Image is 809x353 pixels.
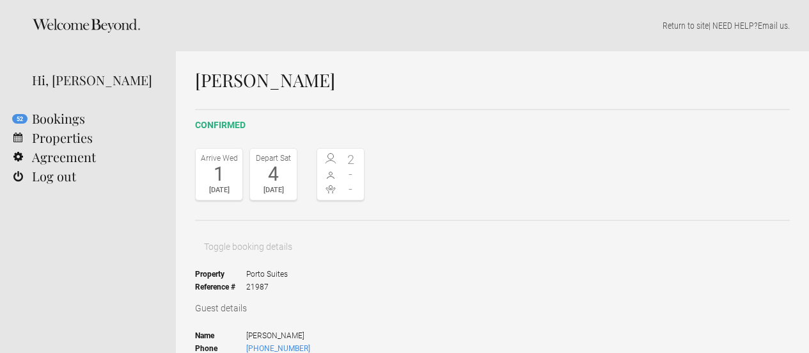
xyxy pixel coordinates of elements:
div: 1 [199,165,239,184]
span: 21987 [246,281,288,293]
a: Email us [758,21,788,31]
button: Toggle booking details [195,234,301,259]
span: Porto Suites [246,268,288,281]
p: | NEED HELP? . [195,19,790,32]
h3: Guest details [195,302,790,315]
div: Hi, [PERSON_NAME] [32,70,157,90]
a: Return to site [663,21,709,31]
flynt-notification-badge: 52 [12,114,27,124]
div: Depart Sat [253,152,294,165]
h2: confirmed [195,119,790,132]
strong: Property [195,268,246,281]
div: 4 [253,165,294,184]
h1: [PERSON_NAME] [195,70,790,90]
strong: Name [195,329,246,342]
span: - [341,183,361,195]
a: [PHONE_NUMBER] [246,344,310,353]
span: [PERSON_NAME] [246,329,365,342]
span: 2 [341,153,361,166]
strong: Reference # [195,281,246,293]
div: [DATE] [253,184,294,197]
div: Arrive Wed [199,152,239,165]
div: [DATE] [199,184,239,197]
span: - [341,168,361,181]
